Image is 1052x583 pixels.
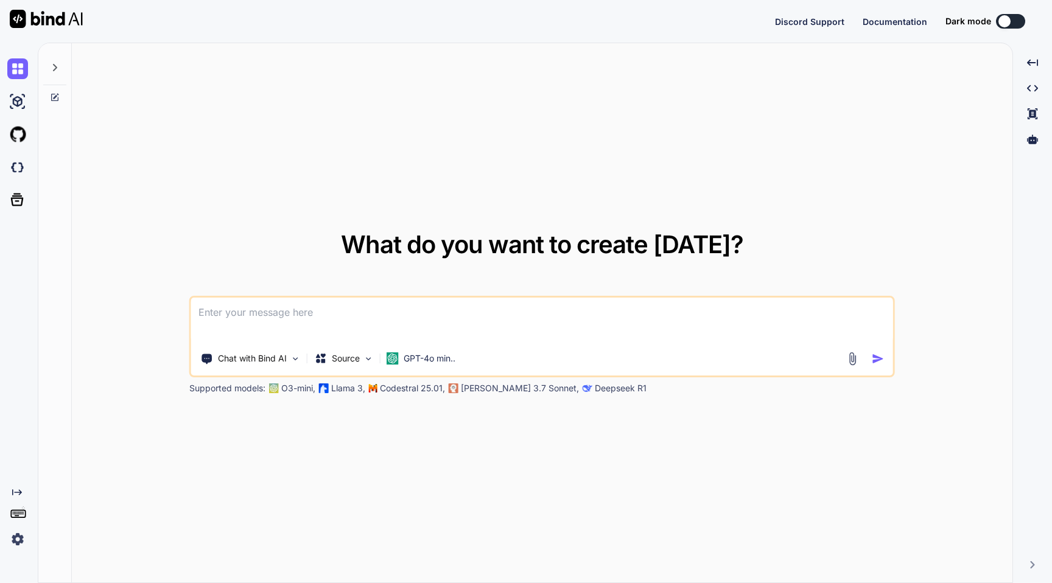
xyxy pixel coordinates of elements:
p: Chat with Bind AI [218,352,287,365]
img: Bind AI [10,10,83,28]
button: Discord Support [775,15,844,28]
p: Llama 3, [331,382,365,394]
span: Dark mode [945,15,991,27]
button: Documentation [863,15,927,28]
img: darkCloudIdeIcon [7,157,28,178]
img: icon [872,352,885,365]
img: Mistral-AI [369,384,377,393]
img: settings [7,529,28,550]
img: GPT-4o mini [387,352,399,365]
img: Pick Tools [290,354,301,364]
img: Pick Models [363,354,374,364]
p: Codestral 25.01, [380,382,445,394]
span: What do you want to create [DATE]? [341,229,743,259]
img: claude [583,383,592,393]
img: githubLight [7,124,28,145]
img: Llama2 [319,383,329,393]
span: Discord Support [775,16,844,27]
p: [PERSON_NAME] 3.7 Sonnet, [461,382,579,394]
img: GPT-4 [269,383,279,393]
p: Deepseek R1 [595,382,647,394]
img: ai-studio [7,91,28,112]
p: Supported models: [189,382,265,394]
p: GPT-4o min.. [404,352,455,365]
p: O3-mini, [281,382,315,394]
span: Documentation [863,16,927,27]
img: chat [7,58,28,79]
p: Source [332,352,360,365]
img: claude [449,383,458,393]
img: attachment [846,352,860,366]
